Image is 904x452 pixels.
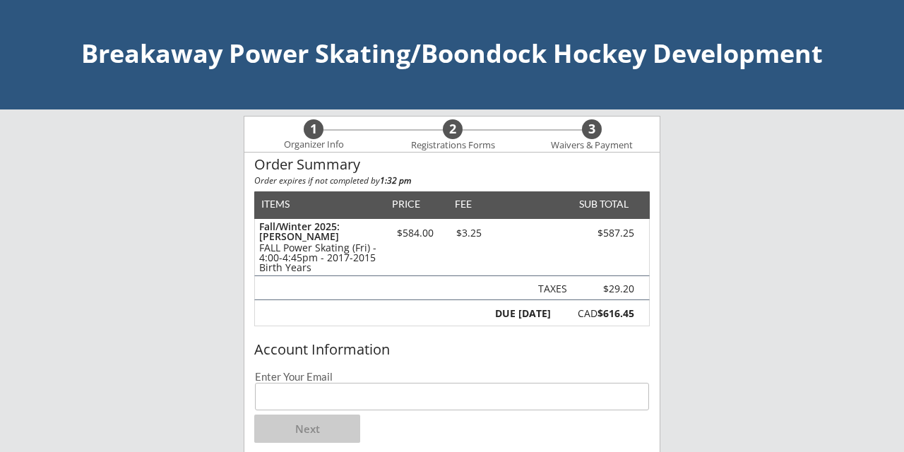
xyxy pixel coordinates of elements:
[385,199,427,209] div: PRICE
[579,284,634,295] div: Taxes not charged on the fee
[275,139,352,150] div: Organizer Info
[445,199,482,209] div: FEE
[492,309,551,319] div: DUE [DATE]
[259,222,379,242] div: Fall/Winter 2025: [PERSON_NAME]
[443,121,463,137] div: 2
[582,121,602,137] div: 3
[254,177,650,185] div: Order expires if not completed by
[385,228,445,238] div: $584.00
[533,284,567,294] div: TAXES
[254,157,650,172] div: Order Summary
[554,228,634,238] div: $587.25
[304,121,323,137] div: 1
[380,174,411,186] strong: 1:32 pm
[597,307,634,320] strong: $616.45
[254,415,360,443] button: Next
[255,371,649,382] div: Enter Your Email
[404,140,501,151] div: Registrations Forms
[573,199,629,209] div: SUB TOTAL
[543,140,641,151] div: Waivers & Payment
[259,243,379,273] div: FALL Power Skating (Fri) - 4:00-4:45pm - 2017-2015 Birth Years
[579,284,634,294] div: $29.20
[254,342,650,357] div: Account Information
[559,309,634,319] div: CAD
[14,41,890,66] div: Breakaway Power Skating/Boondock Hockey Development
[445,228,492,238] div: $3.25
[261,199,311,209] div: ITEMS
[533,284,567,295] div: Taxes not charged on the fee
